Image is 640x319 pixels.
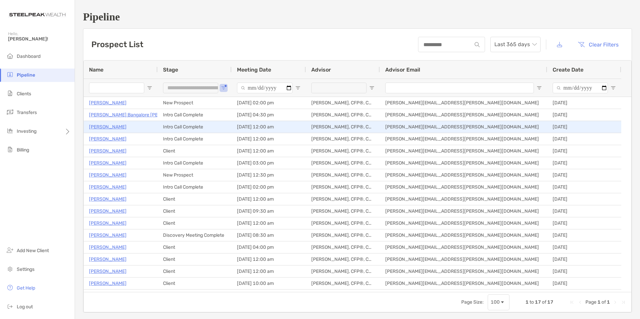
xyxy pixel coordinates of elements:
span: 1 [526,299,529,305]
p: [PERSON_NAME] [89,231,127,239]
span: Create Date [553,67,583,73]
span: Clients [17,91,31,97]
div: [PERSON_NAME][EMAIL_ADDRESS][PERSON_NAME][DOMAIN_NAME] [380,253,547,265]
a: [PERSON_NAME] [89,243,127,251]
span: Billing [17,147,29,153]
button: Open Filter Menu [537,85,542,91]
input: Create Date Filter Input [553,83,608,93]
div: First Page [569,300,575,305]
div: [PERSON_NAME], CFP®, CDFA® [306,265,380,277]
p: [PERSON_NAME] [89,291,127,300]
div: [PERSON_NAME], CFP®, CDFA® [306,253,380,265]
div: [DATE] 02:00 pm [232,181,306,193]
div: [PERSON_NAME][EMAIL_ADDRESS][PERSON_NAME][DOMAIN_NAME] [380,241,547,253]
div: [PERSON_NAME], CFP®, CDFA® [306,97,380,109]
a: [PERSON_NAME] [89,171,127,179]
div: [DATE] [547,133,621,145]
div: [PERSON_NAME][EMAIL_ADDRESS][PERSON_NAME][DOMAIN_NAME] [380,265,547,277]
div: [PERSON_NAME][EMAIL_ADDRESS][PERSON_NAME][DOMAIN_NAME] [380,290,547,301]
div: [PERSON_NAME], CFP®, CDFA® [306,193,380,205]
h1: Pipeline [83,11,632,23]
div: [DATE] 12:30 pm [232,169,306,181]
div: [PERSON_NAME], CFP®, CDFA® [306,229,380,241]
div: [DATE] [547,290,621,301]
span: 17 [547,299,553,305]
a: [PERSON_NAME] [89,135,127,143]
button: Open Filter Menu [221,85,226,91]
div: [DATE] [547,181,621,193]
span: to [530,299,534,305]
button: Open Filter Menu [295,85,301,91]
div: [PERSON_NAME], CFP®, CDFA® [306,121,380,133]
div: New Prospect [158,97,232,109]
a: [PERSON_NAME] [89,195,127,203]
img: add_new_client icon [6,246,14,254]
a: [PERSON_NAME] [89,207,127,215]
div: Client [158,217,232,229]
div: [DATE] [547,157,621,169]
div: [DATE] 02:00 pm [232,97,306,109]
button: Open Filter Menu [611,85,616,91]
div: [PERSON_NAME], CFP®, CDFA® [306,181,380,193]
span: Advisor [311,67,331,73]
div: Client [158,241,232,253]
div: [PERSON_NAME][EMAIL_ADDRESS][PERSON_NAME][DOMAIN_NAME] [380,121,547,133]
a: [PERSON_NAME] [89,183,127,191]
div: [PERSON_NAME], CFP®, CDFA® [306,241,380,253]
div: [DATE] 12:00 am [232,121,306,133]
div: [PERSON_NAME], CFP®, CDFA® [306,290,380,301]
span: Add New Client [17,248,49,253]
div: [DATE] [547,205,621,217]
span: Stage [163,67,178,73]
div: [PERSON_NAME][EMAIL_ADDRESS][PERSON_NAME][DOMAIN_NAME] [380,109,547,121]
div: 100 [491,299,500,305]
div: [PERSON_NAME][EMAIL_ADDRESS][PERSON_NAME][DOMAIN_NAME] [380,133,547,145]
div: Intro Call Complete [158,157,232,169]
div: Client [158,290,232,301]
span: Transfers [17,110,37,115]
a: [PERSON_NAME] [89,219,127,227]
div: [PERSON_NAME][EMAIL_ADDRESS][PERSON_NAME][DOMAIN_NAME] [380,145,547,157]
span: Page [585,299,596,305]
div: Next Page [613,300,618,305]
div: [PERSON_NAME][EMAIL_ADDRESS][PERSON_NAME][DOMAIN_NAME] [380,97,547,109]
div: [PERSON_NAME], CFP®, CDFA® [306,133,380,145]
div: [DATE] 12:00 am [232,265,306,277]
span: Get Help [17,285,35,291]
p: [PERSON_NAME] [89,99,127,107]
div: [DATE] 03:00 pm [232,157,306,169]
button: Clear Filters [573,37,624,52]
div: Client [158,278,232,289]
span: 1 [597,299,601,305]
img: settings icon [6,265,14,273]
span: Name [89,67,103,73]
div: [DATE] 04:30 pm [232,109,306,121]
span: of [542,299,546,305]
div: [PERSON_NAME], CFP®, CDFA® [306,157,380,169]
img: investing icon [6,127,14,135]
a: [PERSON_NAME] [89,267,127,276]
a: [PERSON_NAME] Bangalore [PERSON_NAME] [89,111,188,119]
div: [DATE] [547,109,621,121]
div: [DATE] [547,229,621,241]
div: Page Size: [461,299,484,305]
img: clients icon [6,89,14,97]
button: Open Filter Menu [369,85,375,91]
div: [PERSON_NAME][EMAIL_ADDRESS][PERSON_NAME][DOMAIN_NAME] [380,181,547,193]
p: [PERSON_NAME] [89,147,127,155]
div: New Prospect [158,169,232,181]
a: [PERSON_NAME] [89,159,127,167]
button: Open Filter Menu [147,85,152,91]
input: Meeting Date Filter Input [237,83,293,93]
div: [DATE] 09:30 am [232,205,306,217]
span: [PERSON_NAME]! [8,36,71,42]
span: Dashboard [17,54,41,59]
div: [DATE] 12:00 am [232,133,306,145]
div: [DATE] 12:00 am [232,145,306,157]
div: Last Page [621,300,626,305]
